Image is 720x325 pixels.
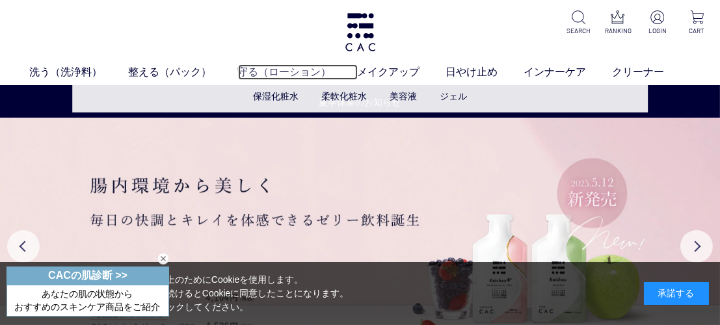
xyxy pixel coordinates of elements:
[11,273,349,314] div: 当サイトでは、お客様へのサービス向上のためにCookieを使用します。 「承諾する」をクリックするか閲覧を続けるとCookieに同意したことになります。 詳細はこちらの をクリックしてください。
[605,10,630,36] a: RANKING
[613,64,691,80] a: クリーナー
[644,282,709,305] div: 承諾する
[358,64,446,80] a: メイクアップ
[605,26,630,36] p: RANKING
[566,26,591,36] p: SEARCH
[645,10,670,36] a: LOGIN
[253,91,299,101] a: 保湿化粧水
[684,10,710,36] a: CART
[680,230,713,263] button: Next
[524,64,613,80] a: インナーケア
[446,64,524,80] a: 日やけ止め
[129,64,238,80] a: 整える（パック）
[343,13,377,51] img: logo
[238,64,358,80] a: 守る（ローション）
[684,26,710,36] p: CART
[566,10,591,36] a: SEARCH
[390,91,417,101] a: 美容液
[30,64,129,80] a: 洗う（洗浄料）
[645,26,670,36] p: LOGIN
[7,230,40,263] button: Previous
[321,91,367,101] a: 柔軟化粧水
[440,91,467,101] a: ジェル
